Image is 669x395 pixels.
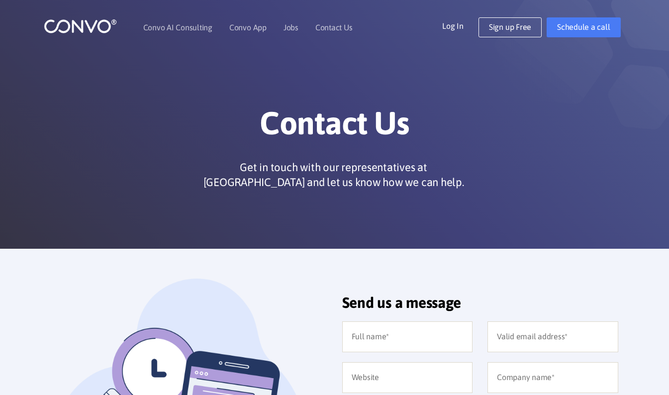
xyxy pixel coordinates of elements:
h2: Send us a message [342,294,618,319]
a: Convo App [229,23,267,31]
h1: Contact Us [59,104,611,150]
a: Sign up Free [478,17,542,37]
a: Convo AI Consulting [143,23,212,31]
input: Company name* [487,362,618,393]
a: Contact Us [315,23,353,31]
a: Log In [442,17,478,33]
input: Valid email address* [487,321,618,352]
a: Schedule a call [547,17,620,37]
p: Get in touch with our representatives at [GEOGRAPHIC_DATA] and let us know how we can help. [199,160,468,190]
input: Full name* [342,321,473,352]
img: logo_1.png [44,18,117,34]
a: Jobs [284,23,298,31]
input: Website [342,362,473,393]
